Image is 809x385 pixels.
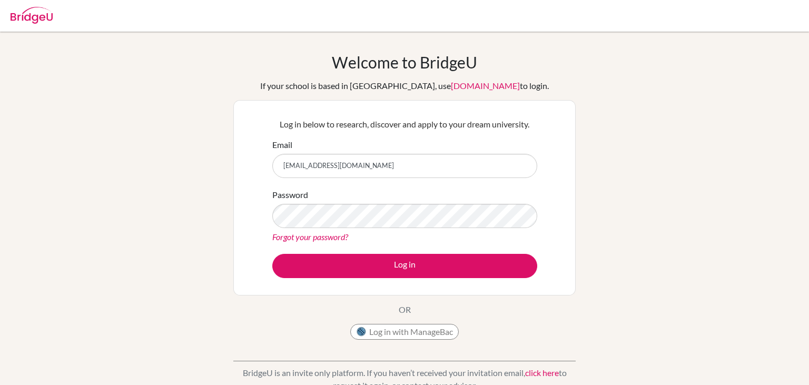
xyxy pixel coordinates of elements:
button: Log in [272,254,537,278]
div: If your school is based in [GEOGRAPHIC_DATA], use to login. [260,80,549,92]
p: Log in below to research, discover and apply to your dream university. [272,118,537,131]
h1: Welcome to BridgeU [332,53,477,72]
p: OR [399,303,411,316]
a: [DOMAIN_NAME] [451,81,520,91]
label: Password [272,189,308,201]
a: Forgot your password? [272,232,348,242]
img: Bridge-U [11,7,53,24]
a: click here [525,368,559,378]
button: Log in with ManageBac [350,324,459,340]
label: Email [272,139,292,151]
